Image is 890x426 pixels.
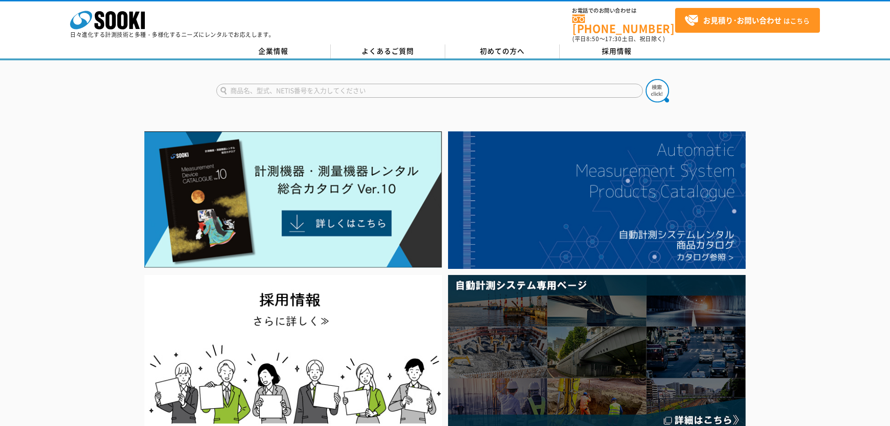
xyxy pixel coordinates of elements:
[586,35,599,43] span: 8:50
[675,8,820,33] a: お見積り･お問い合わせはこちら
[605,35,622,43] span: 17:30
[572,35,665,43] span: (平日 ～ 土日、祝日除く)
[144,131,442,268] img: Catalog Ver10
[480,46,525,56] span: 初めての方へ
[703,14,782,26] strong: お見積り･お問い合わせ
[216,84,643,98] input: 商品名、型式、NETIS番号を入力してください
[448,131,746,269] img: 自動計測システムカタログ
[445,44,560,58] a: 初めての方へ
[646,79,669,102] img: btn_search.png
[560,44,674,58] a: 採用情報
[70,32,275,37] p: 日々進化する計測技術と多種・多様化するニーズにレンタルでお応えします。
[572,14,675,34] a: [PHONE_NUMBER]
[684,14,810,28] span: はこちら
[331,44,445,58] a: よくあるご質問
[572,8,675,14] span: お電話でのお問い合わせは
[216,44,331,58] a: 企業情報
